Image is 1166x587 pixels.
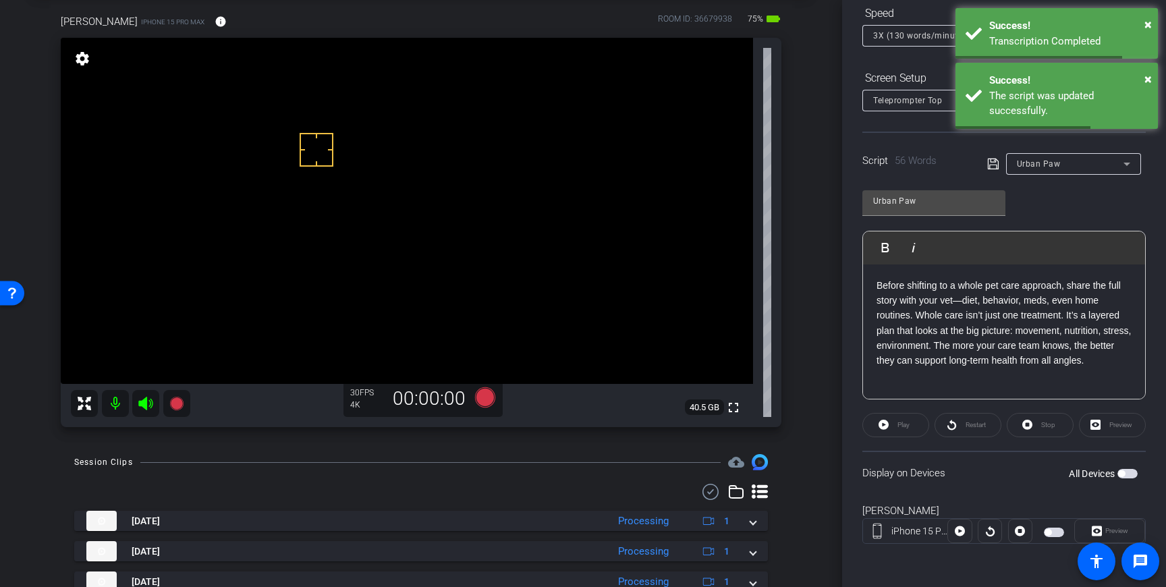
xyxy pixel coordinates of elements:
[1144,71,1152,87] span: ×
[141,17,204,27] span: iPhone 15 Pro Max
[728,454,744,470] mat-icon: cloud_upload
[891,524,948,538] div: iPhone 15 Pro Max
[873,193,995,209] input: Title
[746,8,765,30] span: 75%
[862,153,968,169] div: Script
[724,514,729,528] span: 1
[74,541,768,561] mat-expansion-panel-header: thumb-nail[DATE]Processing1
[86,511,117,531] img: thumb-nail
[989,34,1148,49] div: Transcription Completed
[752,454,768,470] img: Session clips
[685,399,724,416] span: 40.5 GB
[862,451,1146,495] div: Display on Devices
[611,513,675,529] div: Processing
[873,31,966,40] span: 3X (130 words/minute)
[350,399,384,410] div: 4K
[1088,553,1105,569] mat-icon: accessibility
[86,541,117,561] img: thumb-nail
[215,16,227,28] mat-icon: info
[350,387,384,398] div: 30
[658,13,732,32] div: ROOM ID: 36679938
[728,454,744,470] span: Destinations for your clips
[1017,159,1061,169] span: Urban Paw
[1132,553,1148,569] mat-icon: message
[989,88,1148,119] div: The script was updated successfully.
[724,544,729,559] span: 1
[132,544,160,559] span: [DATE]
[61,14,138,29] span: [PERSON_NAME]
[1144,14,1152,34] button: Close
[1144,16,1152,32] span: ×
[877,278,1132,368] p: Before shifting to a whole pet care approach, share the full story with your vet—diet, behavior, ...
[1009,2,1138,25] div: Font Size
[862,503,1146,519] div: [PERSON_NAME]
[74,511,768,531] mat-expansion-panel-header: thumb-nail[DATE]Processing1
[989,18,1148,34] div: Success!
[873,96,942,105] span: Teleprompter Top
[862,2,991,25] div: Speed
[862,67,991,90] div: Screen Setup
[725,399,742,416] mat-icon: fullscreen
[1069,467,1117,480] label: All Devices
[895,155,937,167] span: 56 Words
[73,51,92,67] mat-icon: settings
[1144,69,1152,89] button: Close
[384,387,474,410] div: 00:00:00
[74,455,133,469] div: Session Clips
[989,73,1148,88] div: Success!
[611,544,675,559] div: Processing
[360,388,374,397] span: FPS
[132,514,160,528] span: [DATE]
[765,11,781,27] mat-icon: battery_std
